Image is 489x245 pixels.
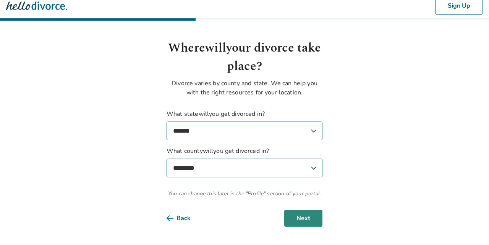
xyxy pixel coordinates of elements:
p: Divorce varies by county and state. We can help you with the right resources for your location. [167,79,322,97]
label: What state will you get divorced in? [167,109,322,140]
label: What county will you get divorced in? [167,146,322,177]
button: Back [167,210,203,227]
h1: Where will your divorce take place? [167,39,322,76]
select: What statewillyou get divorced in? [167,122,322,140]
select: What countywillyou get divorced in? [167,159,322,177]
span: You can change this later in the "Profile" section of your portal. [167,190,322,198]
button: Next [284,210,322,227]
iframe: Chat Widget [451,208,489,245]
